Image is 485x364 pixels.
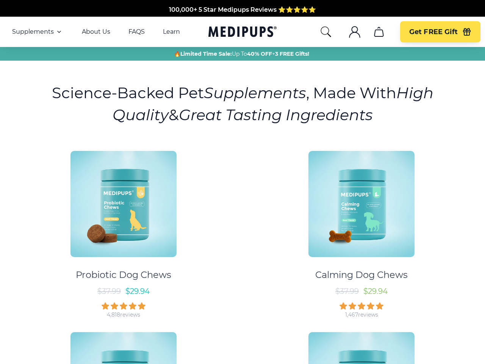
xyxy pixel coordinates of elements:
a: Probiotic Dog Chews - MedipupsProbiotic Dog Chews$37.99$29.944,818reviews [8,144,239,318]
span: 🔥 Up To + [174,50,309,58]
span: Made In The [GEOGRAPHIC_DATA] from domestic & globally sourced ingredients [117,9,369,16]
button: Get FREE Gift [400,21,480,42]
span: Get FREE Gift [409,28,458,36]
span: $ 37.99 [335,287,359,296]
i: Great Tasting Ingredients [179,105,373,124]
button: Supplements [12,27,64,36]
i: Supplements [204,83,306,102]
h1: Science-Backed Pet , Made With & [48,82,437,126]
span: $ 29.94 [363,287,388,296]
div: Probiotic Dog Chews [76,269,171,281]
a: Learn [163,28,180,36]
a: Calming Dog Chews - MedipupsCalming Dog Chews$37.99$29.941,467reviews [246,144,477,318]
div: Calming Dog Chews [315,269,408,281]
span: Supplements [12,28,54,36]
span: $ 29.94 [125,287,150,296]
a: About Us [82,28,110,36]
button: search [320,26,332,38]
img: Probiotic Dog Chews - Medipups [70,151,177,257]
div: 4,818 reviews [107,311,140,318]
a: Medipups [208,25,277,40]
span: $ 37.99 [97,287,121,296]
img: Calming Dog Chews - Medipups [308,151,415,257]
button: account [346,23,364,41]
button: cart [370,23,388,41]
a: FAQS [128,28,145,36]
div: 1,467 reviews [345,311,378,318]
